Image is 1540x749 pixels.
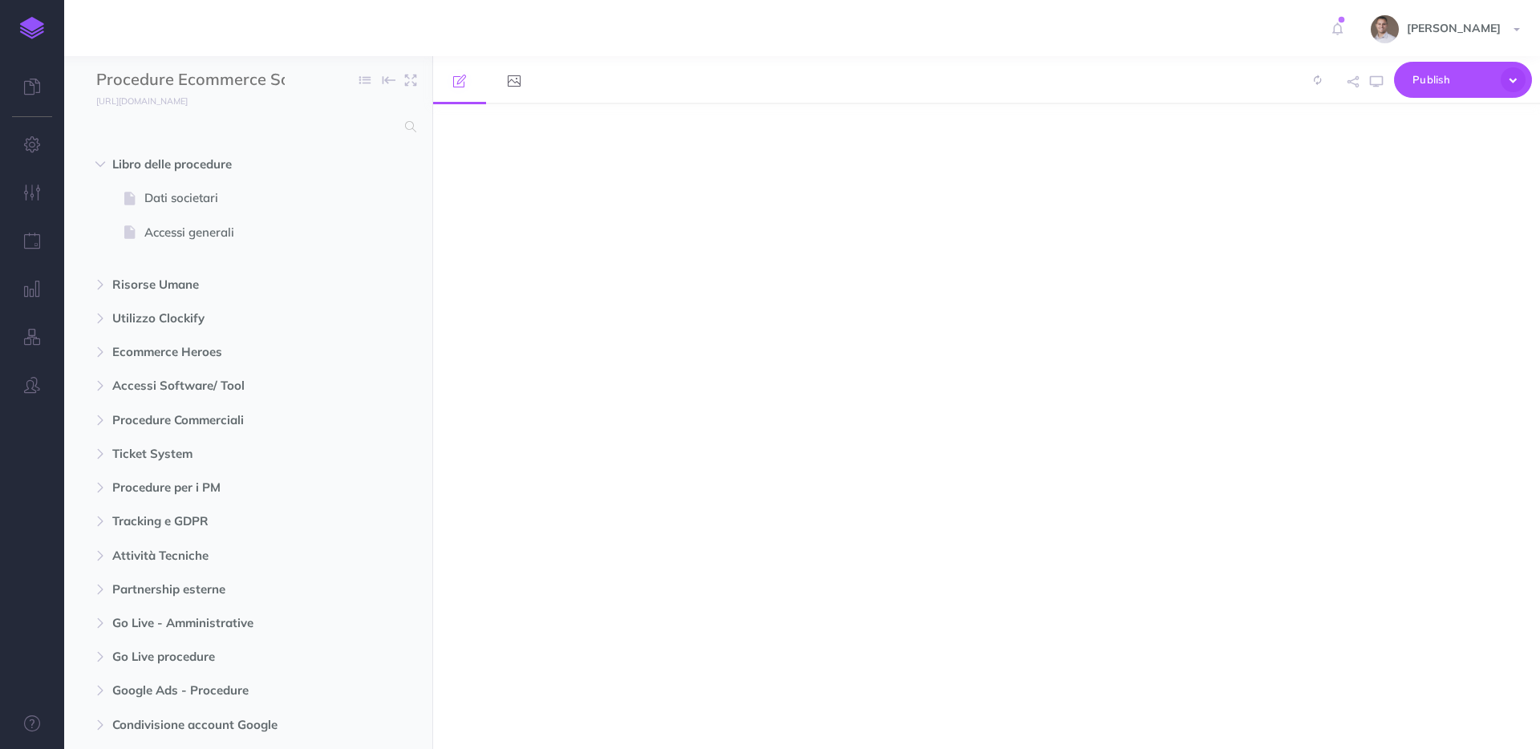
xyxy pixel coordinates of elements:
img: AEZThVKanzpt9oqo7RV1g9KDuIcEOz92KAXfEMgc.jpeg [1371,15,1399,43]
span: Risorse Umane [112,275,316,294]
span: Ticket System [112,444,316,464]
span: Procedure Commerciali [112,411,316,430]
span: Libro delle procedure [112,155,316,174]
small: [URL][DOMAIN_NAME] [96,95,188,107]
span: Google Ads - Procedure [112,681,316,700]
img: logo-mark.svg [20,17,44,39]
span: Attività Tecniche [112,546,316,565]
input: Documentation Name [96,68,285,92]
span: Publish [1412,67,1493,92]
span: Go Live - Amministrative [112,613,316,633]
span: Accessi Software/ Tool [112,376,316,395]
button: Publish [1394,62,1532,98]
a: [URL][DOMAIN_NAME] [64,92,204,108]
input: Search [96,112,395,141]
span: Go Live procedure [112,647,316,666]
span: Tracking e GDPR [112,512,316,531]
span: [PERSON_NAME] [1399,21,1509,35]
span: Procedure per i PM [112,478,316,497]
span: Partnership esterne [112,580,316,599]
span: Condivisione account Google [112,715,316,735]
span: Utilizzo Clockify [112,309,316,328]
span: Dati societari [144,188,336,208]
span: Accessi generali [144,223,336,242]
span: Ecommerce Heroes [112,342,316,362]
